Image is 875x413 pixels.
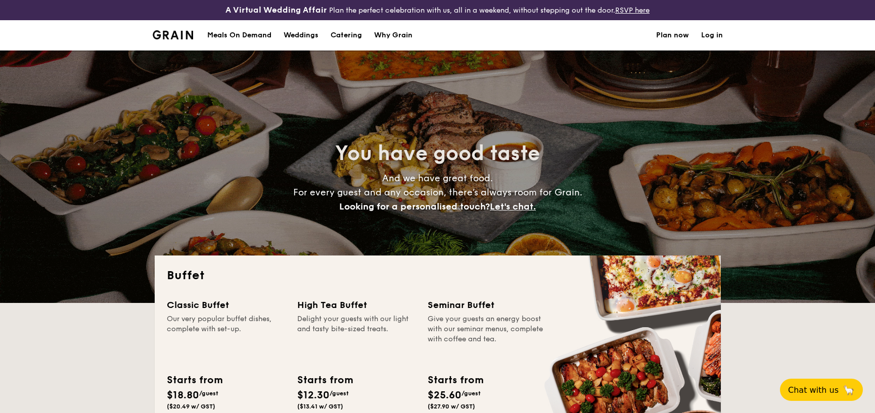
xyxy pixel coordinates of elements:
div: Meals On Demand [207,20,271,50]
a: Weddings [278,20,325,50]
a: Log in [701,20,723,50]
div: Plan the perfect celebration with us, all in a weekend, without stepping out the door. [147,4,729,16]
div: Delight your guests with our light and tasty bite-sized treats. [297,314,416,365]
span: Looking for a personalised touch? [339,201,490,212]
h1: Catering [331,20,362,50]
span: $12.30 [297,389,330,401]
span: ($20.49 w/ GST) [167,403,215,410]
span: You have good taste [335,141,540,166]
div: Classic Buffet [167,298,285,312]
div: Give your guests an energy boost with our seminar menus, complete with coffee and tea. [428,314,546,365]
span: And we have great food. For every guest and any occasion, there’s always room for Grain. [293,173,582,212]
span: /guest [330,390,349,397]
div: Starts from [428,373,483,388]
span: 🦙 [843,384,855,396]
a: RSVP here [615,6,650,15]
span: $25.60 [428,389,462,401]
img: Grain [153,30,194,39]
span: ($27.90 w/ GST) [428,403,475,410]
span: /guest [199,390,218,397]
div: Why Grain [374,20,412,50]
div: Seminar Buffet [428,298,546,312]
div: Our very popular buffet dishes, complete with set-up. [167,314,285,365]
div: Starts from [297,373,352,388]
a: Why Grain [368,20,419,50]
div: Weddings [284,20,318,50]
span: /guest [462,390,481,397]
span: Chat with us [788,385,839,395]
a: Catering [325,20,368,50]
h4: A Virtual Wedding Affair [225,4,327,16]
span: $18.80 [167,389,199,401]
a: Meals On Demand [201,20,278,50]
button: Chat with us🦙 [780,379,863,401]
a: Logotype [153,30,194,39]
a: Plan now [656,20,689,50]
div: Starts from [167,373,222,388]
div: High Tea Buffet [297,298,416,312]
span: Let's chat. [490,201,536,212]
span: ($13.41 w/ GST) [297,403,343,410]
h2: Buffet [167,268,709,284]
